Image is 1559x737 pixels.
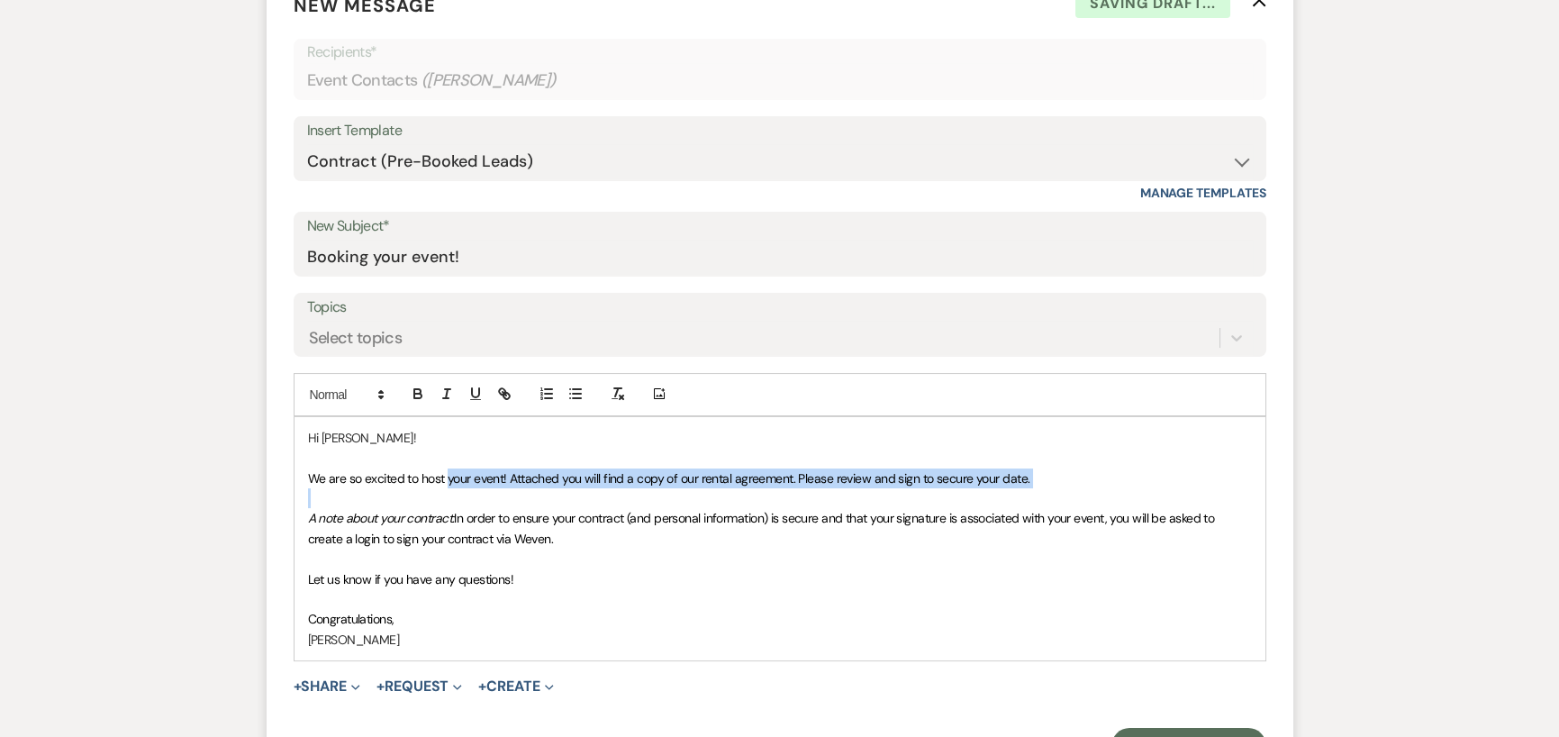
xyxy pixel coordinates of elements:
div: Insert Template [307,118,1253,144]
span: We are so excited to host your event! Attached you will find a copy of our rental agreement. Plea... [308,470,1030,487]
span: In order to ensure your contract (and personal information) is secure and that your signature is ... [308,510,1218,546]
span: + [294,679,302,694]
span: + [478,679,486,694]
button: Share [294,679,361,694]
div: Select topics [309,325,403,350]
p: Recipients* [307,41,1253,64]
button: Request [376,679,462,694]
label: Topics [307,295,1253,321]
p: Hi [PERSON_NAME]! [308,428,1252,448]
div: Event Contacts [307,63,1253,98]
p: [PERSON_NAME] [308,630,1252,650]
em: A note about your contract: [308,510,455,526]
span: + [376,679,385,694]
button: Create [478,679,553,694]
span: Congratulations, [308,611,394,627]
label: New Subject* [307,214,1253,240]
a: Manage Templates [1140,185,1266,201]
span: ( [PERSON_NAME] ) [421,68,557,93]
span: Let us know if you have any questions! [308,571,514,587]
